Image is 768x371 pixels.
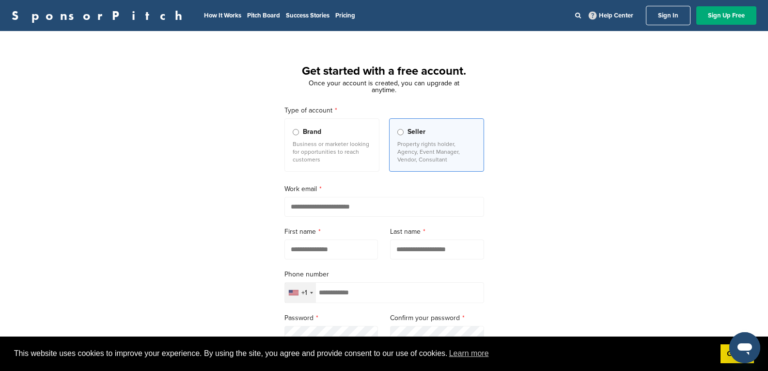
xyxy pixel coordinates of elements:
[408,127,425,137] span: Seller
[284,313,378,323] label: Password
[397,140,476,163] p: Property rights holder, Agency, Event Manager, Vendor, Consultant
[390,313,484,323] label: Confirm your password
[284,226,378,237] label: First name
[301,290,307,296] div: +1
[284,269,484,280] label: Phone number
[14,346,713,361] span: This website uses cookies to improve your experience. By using the site, you agree and provide co...
[285,283,316,303] div: Selected country
[293,140,371,163] p: Business or marketer looking for opportunities to reach customers
[293,129,299,135] input: Brand Business or marketer looking for opportunities to reach customers
[721,344,754,364] a: dismiss cookie message
[303,127,321,137] span: Brand
[390,226,484,237] label: Last name
[646,6,690,25] a: Sign In
[284,184,484,194] label: Work email
[284,105,484,116] label: Type of account
[397,129,404,135] input: Seller Property rights holder, Agency, Event Manager, Vendor, Consultant
[729,332,760,363] iframe: Button to launch messaging window
[204,12,241,19] a: How It Works
[286,12,329,19] a: Success Stories
[448,346,490,361] a: learn more about cookies
[309,79,459,94] span: Once your account is created, you can upgrade at anytime.
[696,6,756,25] a: Sign Up Free
[335,12,355,19] a: Pricing
[273,63,496,80] h1: Get started with a free account.
[247,12,280,19] a: Pitch Board
[12,9,188,22] a: SponsorPitch
[587,10,635,21] a: Help Center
